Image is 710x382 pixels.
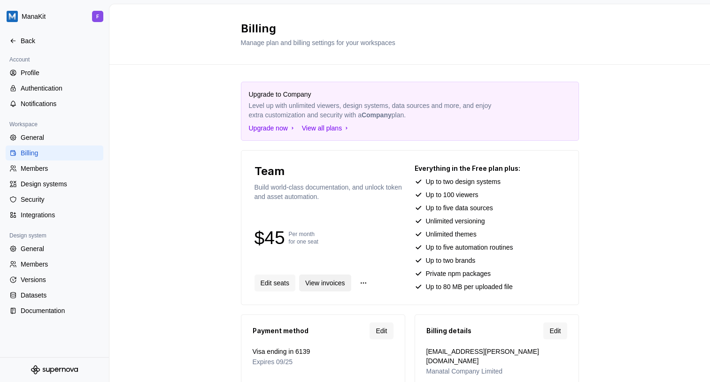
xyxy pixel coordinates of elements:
h2: Billing [241,21,568,36]
a: Edit [370,322,393,339]
a: Security [6,192,103,207]
img: 444e3117-43a1-4503-92e6-3e31d1175a78.png [7,11,18,22]
div: ManaKit [22,12,46,21]
a: Back [6,33,103,48]
button: Edit seats [255,275,295,291]
div: Members [21,164,100,173]
p: Up to two design systems [426,177,501,186]
span: Billing details [426,326,471,336]
div: Back [21,36,100,46]
div: General [21,244,100,253]
a: Profile [6,65,103,80]
a: Billing [6,145,103,160]
div: Workspace [6,119,41,130]
a: Authentication [6,81,103,96]
p: Unlimited versioning [426,216,485,226]
a: Edit [543,322,567,339]
div: Authentication [21,84,100,93]
span: Edit [376,326,387,336]
span: Payment method [253,326,309,336]
div: Documentation [21,306,100,315]
div: Members [21,260,100,269]
a: Members [6,161,103,176]
a: General [6,241,103,256]
span: [EMAIL_ADDRESS][PERSON_NAME][DOMAIN_NAME] [426,347,567,366]
span: Edit [549,326,561,336]
div: General [21,133,100,142]
p: Per month for one seat [289,230,318,245]
p: Up to 100 viewers [426,190,478,199]
a: Notifications [6,96,103,111]
div: Notifications [21,99,100,108]
p: Private npm packages [426,269,491,278]
svg: Supernova Logo [31,365,78,374]
strong: Company [362,111,392,119]
div: Integrations [21,210,100,220]
span: Expires 09/25 [253,357,394,367]
div: Billing [21,148,100,158]
a: Integrations [6,207,103,222]
div: F [96,13,99,20]
span: Edit seats [261,278,289,288]
p: Everything in the Free plan plus: [415,164,565,173]
p: Up to two brands [426,256,476,265]
div: Datasets [21,290,100,300]
a: Members [6,257,103,272]
span: View invoices [305,278,345,288]
a: Datasets [6,288,103,303]
button: ManaKitF [2,6,107,27]
span: Manatal Company Limited [426,367,567,376]
p: Up to five automation routines [426,243,513,252]
div: Profile [21,68,100,77]
p: Level up with unlimited viewers, design systems, data sources and more, and enjoy extra customiza... [249,101,505,120]
div: Security [21,195,100,204]
button: Upgrade now [249,123,296,133]
span: Manage plan and billing settings for your workspaces [241,39,395,46]
a: Versions [6,272,103,287]
p: Unlimited themes [426,229,477,239]
div: Design system [6,230,50,241]
div: Versions [21,275,100,284]
span: Visa ending in 6139 [253,347,394,356]
a: Documentation [6,303,103,318]
button: View all plans [302,123,350,133]
p: Up to five data sources [426,203,493,213]
a: Design systems [6,176,103,191]
a: General [6,130,103,145]
p: Upgrade to Company [249,90,505,99]
p: $45 [255,232,285,244]
div: Design systems [21,179,100,189]
a: View invoices [299,275,351,291]
p: Up to 80 MB per uploaded file [426,282,513,291]
p: Team [255,164,285,179]
div: Account [6,54,33,65]
p: Build world-class documentation, and unlock token and asset automation. [255,183,405,201]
